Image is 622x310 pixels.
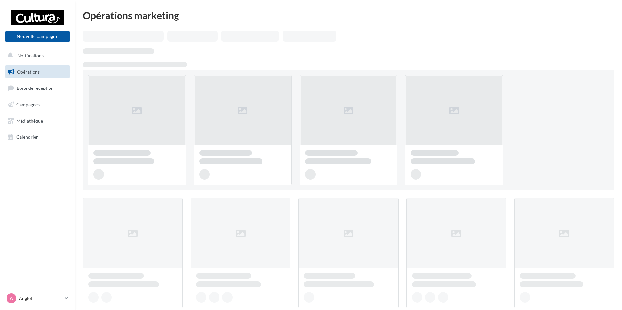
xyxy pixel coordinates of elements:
a: Opérations [4,65,71,79]
button: Notifications [4,49,68,62]
p: Anglet [19,295,62,302]
span: Notifications [17,53,44,58]
a: A Anglet [5,292,70,304]
a: Campagnes [4,98,71,112]
div: Opérations marketing [83,10,614,20]
span: Calendrier [16,134,38,140]
a: Boîte de réception [4,81,71,95]
span: Campagnes [16,102,40,107]
span: Boîte de réception [17,85,54,91]
button: Nouvelle campagne [5,31,70,42]
a: Calendrier [4,130,71,144]
span: Médiathèque [16,118,43,123]
span: A [10,295,13,302]
span: Opérations [17,69,40,74]
a: Médiathèque [4,114,71,128]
